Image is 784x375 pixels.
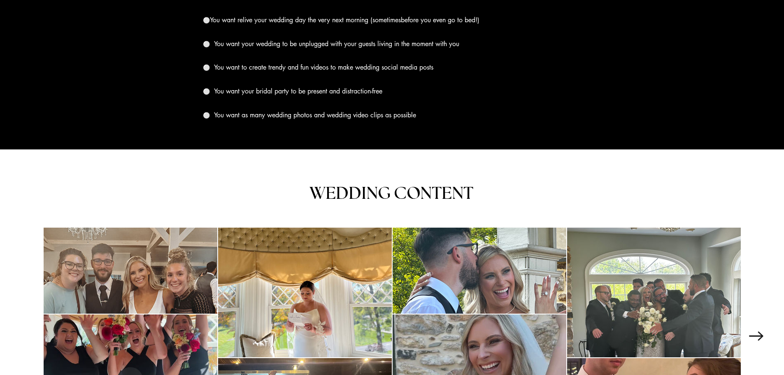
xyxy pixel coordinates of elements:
[214,111,383,119] span: You want as many wedding photos and wedding video clips
[214,63,433,72] span: You want to create trendy and fun videos to make wedding social media posts
[385,111,416,119] span: as possible
[214,87,382,95] span: You want your bridal party to be present and distraction-free
[749,331,763,340] button: Next Item
[203,111,210,119] span: ⚪️
[309,185,473,202] span: WEDDING CONTENT
[214,40,459,48] span: You want your wedding to be unplugged with your guests living in the moment with you
[401,16,479,24] span: before you even go to bed!)
[203,63,210,71] span: ⚪️
[203,87,210,95] span: ⚪️
[203,40,210,48] span: ⚪️
[210,16,401,24] span: You want relive your wedding day the very next morning (sometimes
[203,16,210,24] span: ⚪️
